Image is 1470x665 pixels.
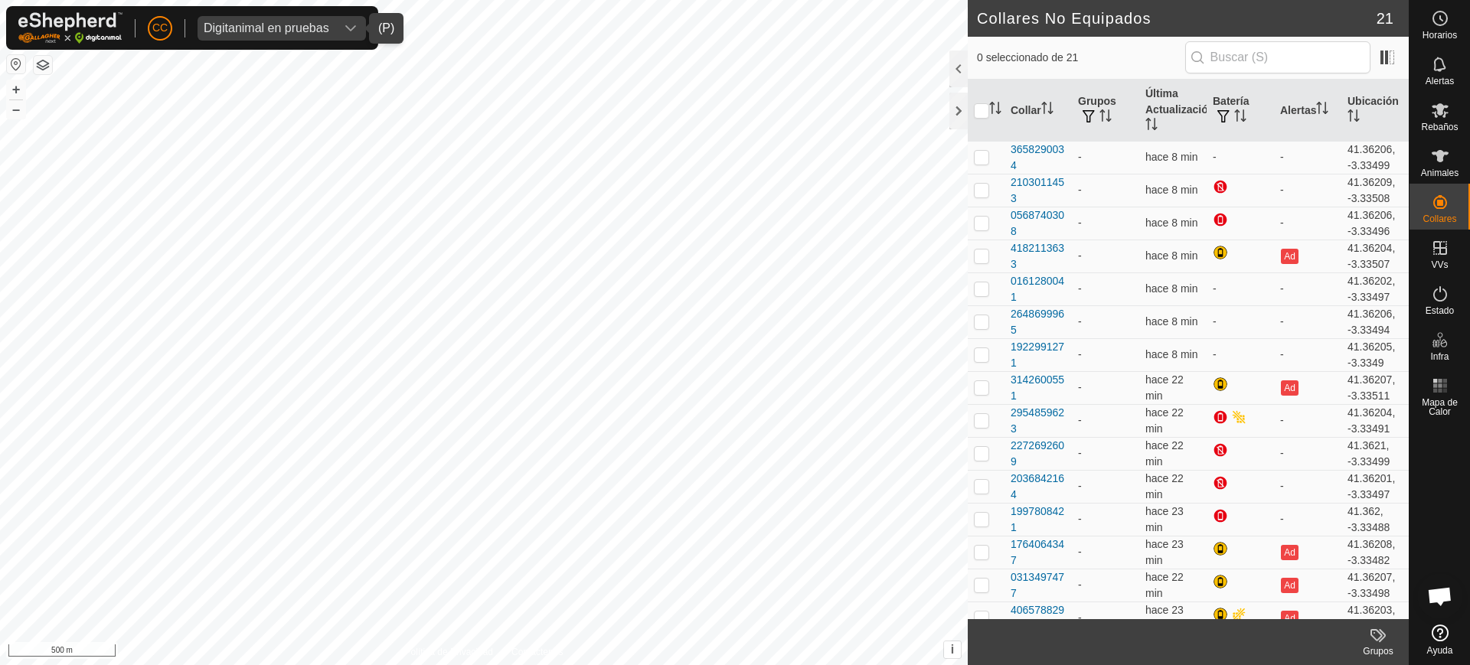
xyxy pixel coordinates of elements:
button: Ad [1281,611,1298,626]
p-sorticon: Activar para ordenar [1145,120,1158,132]
input: Buscar (S) [1185,41,1370,73]
a: Chat abierto [1417,573,1463,619]
a: Ayuda [1410,618,1470,661]
td: 41.362, -3.33488 [1341,503,1409,536]
td: - [1207,272,1274,305]
td: - [1274,272,1341,305]
td: - [1072,207,1139,240]
div: 4182113633 [1011,240,1066,272]
button: Restablecer Mapa [7,55,25,73]
span: i [951,643,954,656]
span: 1 sept 2025, 11:19 [1145,184,1197,196]
td: 41.3621, -3.33499 [1341,437,1409,470]
td: 41.36204, -3.33491 [1341,404,1409,437]
div: 2648699965 [1011,306,1066,338]
th: Alertas [1274,80,1341,142]
td: - [1072,371,1139,404]
span: Horarios [1423,31,1457,40]
th: Última Actualización [1139,80,1207,142]
td: - [1207,141,1274,174]
p-sorticon: Activar para ordenar [989,104,1001,116]
td: 41.36207, -3.33498 [1341,569,1409,601]
span: 1 sept 2025, 11:19 [1145,249,1197,262]
p-sorticon: Activar para ordenar [1099,112,1112,124]
a: Contáctenos [511,645,563,659]
td: 41.36201, -3.33497 [1341,470,1409,503]
span: 1 sept 2025, 11:04 [1145,406,1184,435]
div: 2954859623 [1011,405,1066,437]
span: 1 sept 2025, 11:19 [1145,282,1197,295]
span: Rebaños [1421,122,1458,132]
td: - [1072,305,1139,338]
div: 0161280041 [1011,273,1066,305]
div: 3658290034 [1011,142,1066,174]
td: 41.36206, -3.33494 [1341,305,1409,338]
span: VVs [1431,260,1448,269]
span: 1 sept 2025, 11:04 [1145,538,1184,566]
div: 0313497477 [1011,569,1066,601]
span: Mapa de Calor [1413,398,1466,416]
td: - [1072,437,1139,470]
div: 1922991271 [1011,339,1066,371]
span: CC [152,20,168,36]
span: 1 sept 2025, 11:04 [1145,472,1184,500]
div: 2036842164 [1011,471,1066,503]
td: - [1072,404,1139,437]
td: - [1072,174,1139,207]
span: Ayuda [1427,646,1453,655]
td: 41.36209, -3.33508 [1341,174,1409,207]
div: 4065788297 [1011,602,1066,634]
td: 41.36207, -3.33511 [1341,371,1409,404]
p-sorticon: Activar para ordenar [1041,104,1053,116]
th: Grupos [1072,80,1139,142]
button: Capas del Mapa [34,56,52,74]
td: - [1072,503,1139,536]
td: - [1274,404,1341,437]
a: Política de Privacidad [405,645,493,659]
div: 0568740308 [1011,207,1066,240]
td: - [1072,141,1139,174]
td: 41.36204, -3.33507 [1341,240,1409,272]
span: 1 sept 2025, 11:04 [1145,505,1184,533]
td: - [1274,338,1341,371]
span: 1 sept 2025, 11:19 [1145,151,1197,163]
button: Ad [1281,249,1298,264]
button: Ad [1281,380,1298,396]
span: 21 [1377,7,1393,30]
img: Logo Gallagher [18,12,122,44]
span: Infra [1430,352,1449,361]
h2: Collares No Equipados [977,9,1377,28]
span: 1 sept 2025, 11:04 [1145,604,1184,632]
div: 2103011453 [1011,174,1066,207]
td: - [1274,174,1341,207]
span: 0 seleccionado de 21 [977,50,1185,66]
div: 1997808421 [1011,504,1066,536]
button: – [7,100,25,119]
td: - [1274,503,1341,536]
td: - [1072,470,1139,503]
div: Digitanimal en pruebas [204,22,329,34]
button: + [7,80,25,99]
td: - [1072,569,1139,601]
span: 1 sept 2025, 11:04 [1145,439,1184,468]
td: 41.36208, -3.33482 [1341,536,1409,569]
span: Alertas [1426,77,1454,86]
th: Batería [1207,80,1274,142]
td: - [1207,338,1274,371]
button: Ad [1281,545,1298,560]
span: Animales [1421,168,1459,178]
td: - [1274,470,1341,503]
td: 41.36205, -3.3349 [1341,338,1409,371]
td: - [1072,272,1139,305]
td: - [1072,536,1139,569]
td: - [1274,141,1341,174]
div: 3142600551 [1011,372,1066,404]
span: 1 sept 2025, 11:04 [1145,571,1184,599]
div: dropdown trigger [335,16,366,41]
td: - [1072,338,1139,371]
span: 1 sept 2025, 11:04 [1145,373,1184,402]
th: Ubicación [1341,80,1409,142]
span: Estado [1426,306,1454,315]
button: Ad [1281,578,1298,593]
td: - [1072,601,1139,634]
